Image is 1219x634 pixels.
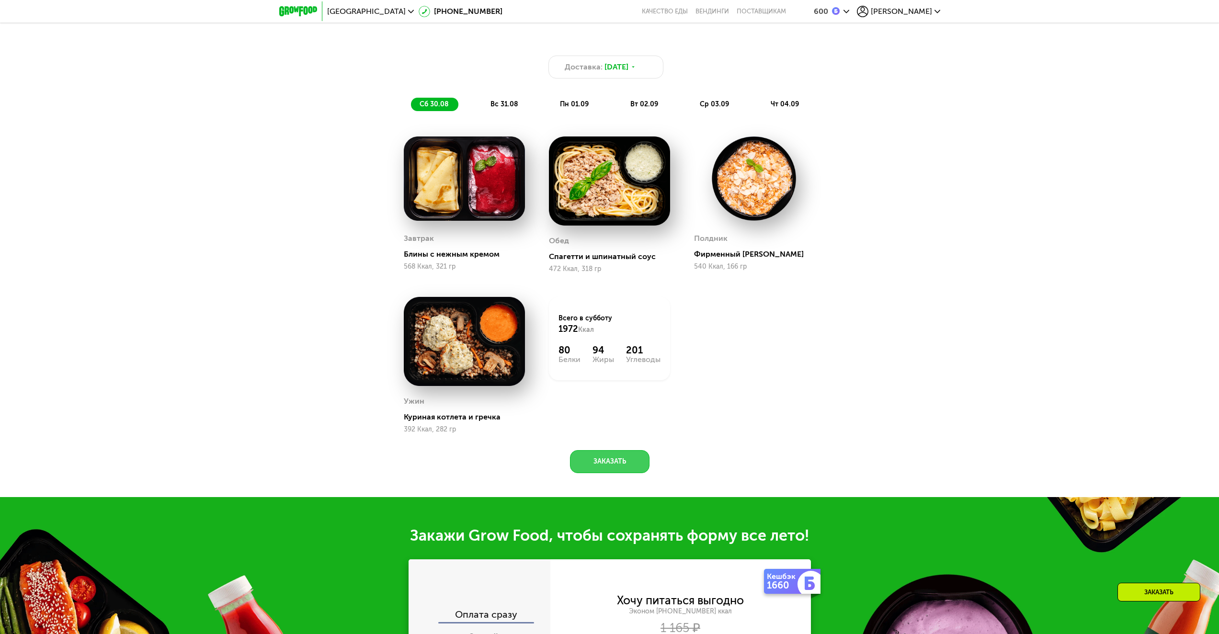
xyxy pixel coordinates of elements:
a: [PHONE_NUMBER] [419,6,502,17]
span: [GEOGRAPHIC_DATA] [327,8,406,15]
div: Заказать [1117,583,1200,601]
span: пн 01.09 [560,100,589,108]
div: Спагетти и шпинатный соус [549,252,678,261]
div: Оплата сразу [410,610,550,622]
div: 472 Ккал, 318 гр [549,265,670,273]
span: [DATE] [604,61,628,73]
span: вс 31.08 [490,100,518,108]
span: 1972 [558,324,578,334]
a: Качество еды [642,8,688,15]
div: 600 [814,8,828,15]
div: 1660 [767,580,799,590]
span: чт 04.09 [771,100,799,108]
span: сб 30.08 [420,100,449,108]
div: Обед [549,234,569,248]
div: Всего в субботу [558,314,661,335]
span: Доставка: [565,61,603,73]
div: Завтрак [404,231,434,246]
span: ср 03.09 [700,100,729,108]
div: Блины с нежным кремом [404,249,533,259]
div: 80 [558,344,581,356]
button: Заказать [570,450,649,473]
div: Полдник [694,231,728,246]
div: 1 165 ₽ [550,623,811,634]
div: Ужин [404,394,424,408]
div: Фирменный [PERSON_NAME] [694,249,823,259]
div: 94 [592,344,614,356]
div: Жиры [592,356,614,363]
div: Углеводы [626,356,661,363]
div: поставщикам [737,8,786,15]
a: Вендинги [695,8,729,15]
div: 540 Ккал, 166 гр [694,263,815,271]
span: Ккал [578,326,594,334]
div: 201 [626,344,661,356]
div: Куриная котлета и гречка [404,412,533,422]
div: Эконом [PHONE_NUMBER] ккал [550,607,811,616]
div: 392 Ккал, 282 гр [404,426,525,433]
div: Хочу питаться выгодно [617,595,744,606]
div: Кешбэк [767,573,799,580]
div: 568 Ккал, 321 гр [404,263,525,271]
span: [PERSON_NAME] [871,8,932,15]
span: вт 02.09 [630,100,658,108]
div: Белки [558,356,581,363]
